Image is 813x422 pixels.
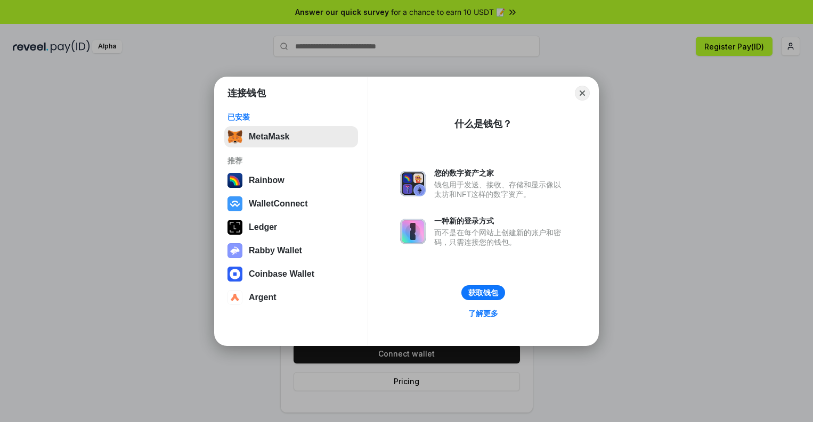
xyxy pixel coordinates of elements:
img: svg+xml,%3Csvg%20fill%3D%22none%22%20height%3D%2233%22%20viewBox%3D%220%200%2035%2033%22%20width%... [227,129,242,144]
div: Coinbase Wallet [249,269,314,279]
img: svg+xml,%3Csvg%20xmlns%3D%22http%3A%2F%2Fwww.w3.org%2F2000%2Fsvg%22%20width%3D%2228%22%20height%3... [227,220,242,235]
button: WalletConnect [224,193,358,214]
button: 获取钱包 [461,285,505,300]
button: MetaMask [224,126,358,147]
a: 了解更多 [462,307,505,320]
button: Close [575,86,590,101]
button: Argent [224,287,358,308]
div: Rabby Wallet [249,246,302,255]
div: 已安装 [227,112,355,122]
div: Ledger [249,222,277,232]
div: Argent [249,293,277,302]
div: 钱包用于发送、接收、存储和显示像以太坊和NFT这样的数字资产。 [434,180,566,199]
div: 获取钱包 [468,288,498,297]
img: svg+xml,%3Csvg%20width%3D%22120%22%20height%3D%22120%22%20viewBox%3D%220%200%20120%20120%22%20fil... [227,173,242,188]
img: svg+xml,%3Csvg%20xmlns%3D%22http%3A%2F%2Fwww.w3.org%2F2000%2Fsvg%22%20fill%3D%22none%22%20viewBox... [400,219,426,244]
img: svg+xml,%3Csvg%20width%3D%2228%22%20height%3D%2228%22%20viewBox%3D%220%200%2028%2028%22%20fill%3D... [227,290,242,305]
div: 而不是在每个网站上创建新的账户和密码，只需连接您的钱包。 [434,228,566,247]
button: Rainbow [224,170,358,191]
button: Coinbase Wallet [224,263,358,285]
div: 什么是钱包？ [454,118,512,130]
img: svg+xml,%3Csvg%20xmlns%3D%22http%3A%2F%2Fwww.w3.org%2F2000%2Fsvg%22%20fill%3D%22none%22%20viewBox... [400,171,426,196]
div: Rainbow [249,176,284,185]
h1: 连接钱包 [227,87,266,100]
img: svg+xml,%3Csvg%20xmlns%3D%22http%3A%2F%2Fwww.w3.org%2F2000%2Fsvg%22%20fill%3D%22none%22%20viewBox... [227,243,242,258]
div: 推荐 [227,156,355,166]
img: svg+xml,%3Csvg%20width%3D%2228%22%20height%3D%2228%22%20viewBox%3D%220%200%2028%2028%22%20fill%3D... [227,196,242,211]
div: 了解更多 [468,309,498,318]
button: Rabby Wallet [224,240,358,261]
div: MetaMask [249,132,289,142]
img: svg+xml,%3Csvg%20width%3D%2228%22%20height%3D%2228%22%20viewBox%3D%220%200%2028%2028%22%20fill%3D... [227,267,242,282]
button: Ledger [224,217,358,238]
div: 您的数字资产之家 [434,168,566,178]
div: WalletConnect [249,199,308,209]
div: 一种新的登录方式 [434,216,566,226]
